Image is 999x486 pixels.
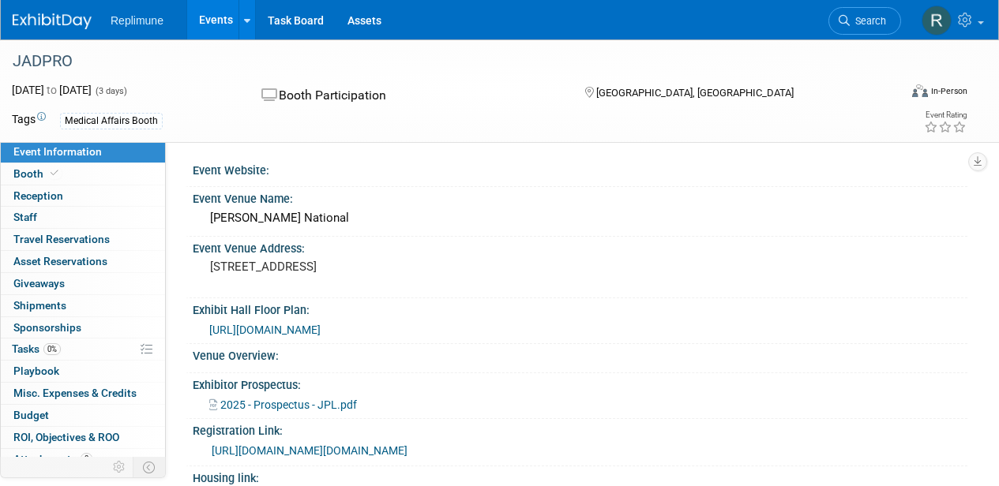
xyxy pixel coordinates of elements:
a: 2025 - Prospectus - JPL.pdf [209,398,357,411]
div: JADPRO [7,47,886,76]
div: Medical Affairs Booth [60,113,163,129]
img: Rosalind Malhotra [922,6,952,36]
pre: [STREET_ADDRESS] [210,260,498,274]
a: Budget [1,405,165,426]
span: Giveaways [13,277,65,290]
span: Replimune [111,14,163,27]
span: Attachments [13,453,92,465]
span: Sponsorships [13,321,81,334]
a: Travel Reservations [1,229,165,250]
a: Staff [1,207,165,228]
a: Event Information [1,141,165,163]
span: Search [850,15,886,27]
a: [URL][DOMAIN_NAME] [209,323,321,336]
div: [PERSON_NAME] National [205,206,956,230]
div: Registration Link: [193,419,967,439]
div: Exhibitor Prospectus: [193,373,967,393]
a: Search [828,7,901,35]
span: Playbook [13,364,59,377]
div: Exhibit Hall Floor Plan: [193,298,967,318]
span: Misc. Expenses & Credits [13,387,137,399]
img: Format-Inperson.png [912,84,928,97]
a: Asset Reservations [1,251,165,272]
span: [DATE] [DATE] [12,84,92,96]
a: [URL][DOMAIN_NAME][DOMAIN_NAME] [212,444,407,457]
span: Booth [13,167,62,180]
span: to [44,84,59,96]
div: In-Person [930,85,967,97]
a: Attachments8 [1,449,165,470]
span: 8 [81,453,92,465]
span: 0% [43,343,61,355]
span: 2025 - Prospectus - JPL.pdf [220,398,357,411]
td: Tags [12,111,46,129]
img: ExhibitDay [13,13,92,29]
div: Event Venue Name: [193,187,967,207]
div: Event Format [828,82,967,106]
span: Reception [13,189,63,202]
span: Staff [13,211,37,223]
a: Shipments [1,295,165,316]
span: (3 days) [94,86,127,96]
div: Housing link: [193,466,967,486]
a: Booth [1,163,165,185]
div: Booth Participation [257,82,559,110]
div: Event Rating [924,111,967,119]
a: Playbook [1,361,165,382]
td: Toggle Event Tabs [133,457,166,477]
span: Shipments [13,299,66,312]
a: Reception [1,185,165,207]
span: Travel Reservations [13,233,110,245]
div: Venue Overview: [193,344,967,364]
a: Sponsorships [1,317,165,338]
i: Booth reservation complete [51,169,58,178]
span: Event Information [13,145,102,158]
span: Budget [13,409,49,421]
a: Misc. Expenses & Credits [1,383,165,404]
span: Asset Reservations [13,255,107,267]
div: Event Venue Address: [193,237,967,256]
a: ROI, Objectives & ROO [1,427,165,448]
div: Event Website: [193,159,967,178]
a: Giveaways [1,273,165,294]
a: Tasks0% [1,338,165,360]
span: Tasks [12,342,61,355]
td: Personalize Event Tab Strip [106,457,133,477]
span: [GEOGRAPHIC_DATA], [GEOGRAPHIC_DATA] [596,87,794,99]
span: ROI, Objectives & ROO [13,431,119,443]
